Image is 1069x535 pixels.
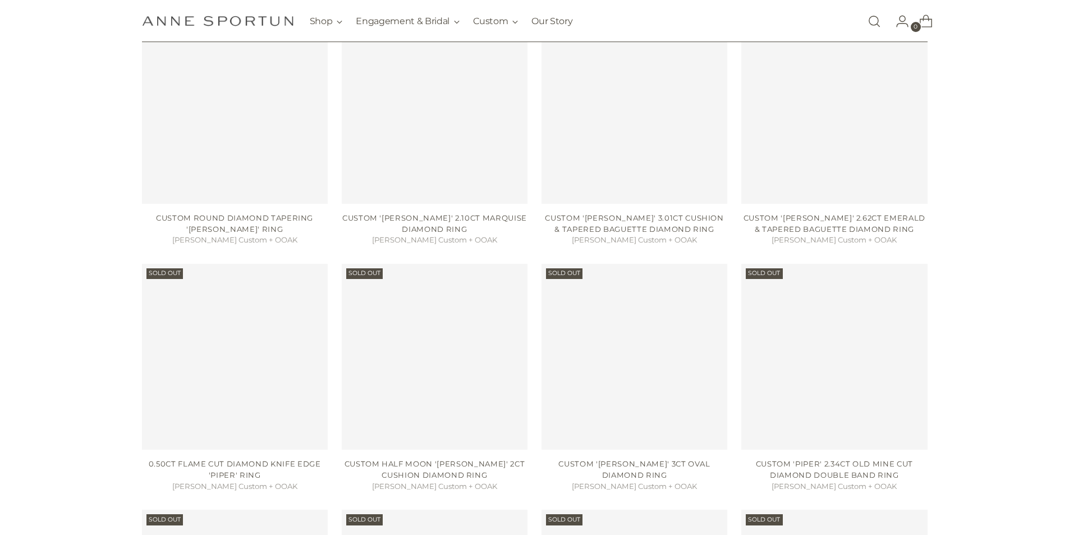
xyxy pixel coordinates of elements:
a: Go to the account page [887,10,909,33]
a: 0.50ct Flame Cut Diamond Knife Edge 'Piper' Ring [149,459,321,479]
a: Custom '[PERSON_NAME]' 3.01ct Cushion & Tapered Baguette Diamond Ring [545,213,723,234]
a: Custom Half Moon 'Bethany' 2ct Cushion Diamond Ring [342,264,527,450]
a: Custom Half Moon '[PERSON_NAME]' 2ct Cushion Diamond Ring [345,459,525,479]
h5: [PERSON_NAME] Custom + OOAK [142,481,328,492]
a: Custom '[PERSON_NAME]' 2.62ct Emerald & Tapered Baguette Diamond Ring [744,213,925,234]
button: Shop [310,9,343,34]
a: Custom '[PERSON_NAME]' 2.10ct Marquise Diamond Ring [342,213,527,234]
button: Engagement & Bridal [356,9,460,34]
a: Custom 'Bethany' 2.62ct Emerald & Tapered Baguette Diamond Ring [741,18,927,204]
h5: [PERSON_NAME] Custom + OOAK [142,235,328,246]
h5: [PERSON_NAME] Custom + OOAK [542,481,727,492]
a: Custom '[PERSON_NAME]' 3ct Oval Diamond Ring [558,459,710,479]
h5: [PERSON_NAME] Custom + OOAK [741,235,927,246]
a: 0.50ct Flame Cut Diamond Knife Edge 'Piper' Ring [142,264,328,450]
h5: [PERSON_NAME] Custom + OOAK [542,235,727,246]
a: Open search modal [863,10,886,33]
a: Custom Round Diamond Tapering 'Alex' Ring [142,18,328,204]
h5: [PERSON_NAME] Custom + OOAK [741,481,927,492]
a: Custom 'Piper' 2.34ct Old Mine Cut Diamond Double Band Ring [756,459,913,479]
span: 0 [911,22,921,32]
h5: [PERSON_NAME] Custom + OOAK [342,235,527,246]
a: Anne Sportun Fine Jewellery [142,16,293,26]
button: Custom [473,9,518,34]
a: Custom 'Kathleen' 2.10ct Marquise Diamond Ring [342,18,527,204]
a: Custom 'Bethany' 3.01ct Cushion & Tapered Baguette Diamond Ring [542,18,727,204]
a: Custom 'Haley' 3ct Oval Diamond Ring [542,264,727,450]
a: Open cart modal [910,10,933,33]
a: Our Story [531,9,572,34]
a: Custom Round Diamond Tapering '[PERSON_NAME]' Ring [156,213,313,234]
a: Custom 'Piper' 2.34ct Old Mine Cut Diamond Double Band Ring [741,264,927,450]
h5: [PERSON_NAME] Custom + OOAK [342,481,527,492]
